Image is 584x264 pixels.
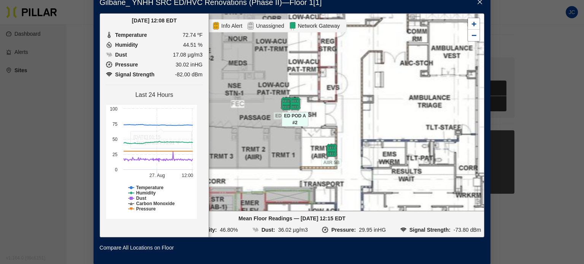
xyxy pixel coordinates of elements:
[279,97,293,111] img: pod-online.97050380.svg
[182,173,193,178] text: 12:00
[115,51,127,59] span: Dust
[115,70,154,79] span: Signal Strength
[409,226,451,234] div: Signal Strength:
[106,41,203,49] li: 44.51 %
[112,122,117,127] text: 75
[110,106,117,112] text: 100
[115,60,138,69] span: Pressure
[112,137,117,142] text: 50
[136,185,163,190] tspan: Temperature
[468,30,479,41] a: Zoom out
[106,42,112,48] img: Humidity
[252,227,259,233] img: DUST
[106,70,203,79] li: -82.00 dBm
[220,22,244,30] span: Info Alert
[322,227,328,233] img: PRESSURE
[282,97,308,111] div: ED POD A #2
[252,226,308,234] li: 36.02 µg/m3
[183,226,238,234] li: 46.80%
[106,71,112,77] img: Pressure
[106,52,112,58] img: Dust
[262,226,275,234] div: Dust:
[400,226,481,234] li: -73.80 dBm
[212,21,220,30] img: Alert
[106,32,112,38] img: Temperature
[115,31,147,39] span: Temperature
[400,227,406,233] img: SIGNAL_RSSI
[321,159,341,166] span: AIIR 5B
[106,31,203,39] li: 72.74 ºF
[112,152,117,157] text: 25
[136,206,156,212] tspan: Pressure
[247,21,254,30] img: Unassigned
[471,30,476,40] span: −
[106,51,203,59] li: 17.08 µg/m3
[136,196,146,201] tspan: Dust
[115,167,117,172] text: 0
[289,21,296,30] img: Network Gateway
[106,16,203,25] div: [DATE] 12:08 EDT
[106,91,203,99] h4: Last 24 Hours
[273,112,299,120] span: ED POD A
[282,112,308,126] span: ED POD A #2
[471,19,476,28] span: +
[288,97,302,111] img: pod-online.97050380.svg
[149,173,165,178] tspan: 27. Aug
[322,226,386,234] li: 29.95 inHG
[296,22,341,30] span: Network Gateway
[468,18,479,30] a: Zoom in
[136,190,156,196] tspan: Humidity
[103,214,481,223] div: Mean Floor Readings — [DATE] 12:15 EDT
[273,97,300,111] div: ED POD A
[106,60,203,69] li: 30.02 inHG
[325,144,338,157] img: pod-online.97050380.svg
[331,226,356,234] div: Pressure:
[100,243,174,252] a: Compare All Locations on Floor
[115,41,138,49] span: Humidity
[136,201,175,206] tspan: Carbon Monoxide
[318,144,345,157] div: AIIR 5B
[106,62,112,68] img: Pressure
[254,22,286,30] span: Unassigned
